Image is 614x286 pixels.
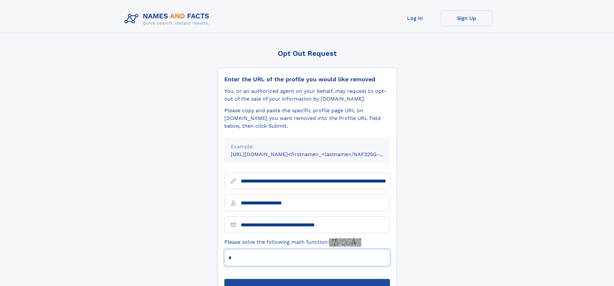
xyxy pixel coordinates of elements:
[224,87,390,103] div: You, or an authorized agent on your behalf, may request to opt-out of the sale of your informatio...
[231,151,402,157] small: [URL][DOMAIN_NAME]<firstname>_<lastname>/NAF325G-xxxxxxxx
[441,10,492,26] a: Sign Up
[224,76,390,83] div: Enter the URL of the profile you would like removed
[218,49,397,57] div: Opt Out Request
[231,143,384,151] div: Example:
[224,238,361,247] label: Please solve the following math function:
[224,107,390,130] div: Please copy and paste the specific profile page URL on [DOMAIN_NAME] you want removed into the Pr...
[122,10,215,28] img: Logo Names and Facts
[389,10,441,26] a: Log In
